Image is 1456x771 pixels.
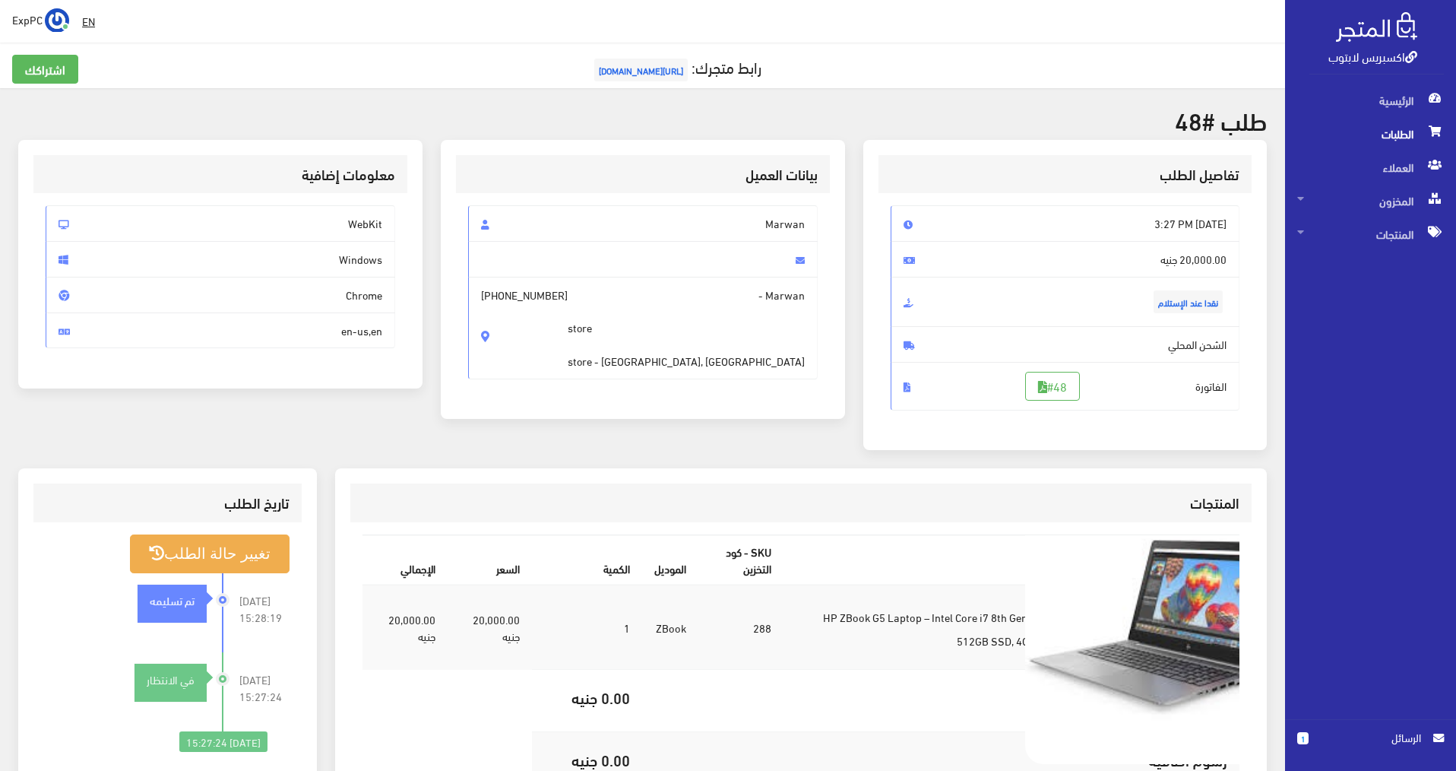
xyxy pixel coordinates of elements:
td: 1 [532,585,642,670]
h5: 0.00 جنيه [544,751,630,768]
span: Marwan - [468,277,818,379]
span: المنتجات [1297,217,1444,251]
span: المخزون [1297,184,1444,217]
a: الطلبات [1285,117,1456,151]
span: الشحن المحلي [891,326,1240,363]
a: رابط متجرك:[URL][DOMAIN_NAME] [590,52,761,81]
span: [PHONE_NUMBER] [481,287,568,303]
span: en-us,en [46,313,395,349]
span: الفاتورة [891,362,1240,411]
td: HP ZBook G5 Laptop – Intel Core i7 8th Gen, 32GB RAM, 512GB SSD, 4GB Nvidia Graphics [783,585,1127,670]
h5: 0.00 جنيه [544,689,630,706]
th: الكمية [532,535,642,585]
span: Chrome [46,277,395,313]
a: المخزون [1285,184,1456,217]
h5: رسوم اضافية [654,751,1227,768]
h3: المنتجات [362,496,1239,510]
h3: بيانات العميل [468,167,818,182]
span: [URL][DOMAIN_NAME] [594,59,688,81]
a: ... ExpPC [12,8,69,32]
span: العملاء [1297,151,1444,184]
span: store store - [GEOGRAPHIC_DATA], [GEOGRAPHIC_DATA] [568,303,805,370]
a: المنتجات [1285,217,1456,251]
td: 288 [698,585,783,670]
th: السعر [448,535,533,585]
a: #48 [1025,372,1080,401]
h5: الشحن [654,689,1227,706]
h2: طلب #48 [18,106,1267,133]
span: [DATE] 3:27 PM [891,205,1240,242]
a: EN [76,8,101,35]
td: 20,000.00 جنيه [448,585,533,670]
div: في الانتظار [135,671,207,688]
h3: تاريخ الطلب [46,496,290,510]
span: الطلبات [1297,117,1444,151]
span: نقدا عند الإستلام [1154,290,1223,313]
td: ZBook [642,585,698,670]
h3: تفاصيل الطلب [891,167,1240,182]
div: [DATE] 15:27:24 [179,731,267,753]
th: اﻹجمالي [362,535,448,585]
a: 1 الرسائل [1297,729,1444,762]
span: Windows [46,241,395,278]
h3: معلومات إضافية [46,167,395,182]
span: [DATE] 15:27:24 [239,671,290,705]
a: العملاء [1285,151,1456,184]
iframe: Drift Widget Chat Controller [18,667,76,725]
button: تغيير حالة الطلب [130,535,290,573]
span: WebKit [46,205,395,242]
th: المنتج [783,535,1197,585]
th: SKU - كود التخزين [698,535,783,585]
span: ExpPC [12,10,43,29]
th: الموديل [642,535,698,585]
span: [DATE] 15:28:19 [239,592,290,626]
a: اكسبريس لابتوب [1328,45,1417,67]
span: 1 [1297,732,1309,744]
a: الرئيسية [1285,84,1456,117]
strong: تم تسليمه [150,592,195,608]
span: الرئيسية [1297,84,1444,117]
span: الرسائل [1321,729,1421,746]
td: 20,000.00 جنيه [362,585,448,670]
span: 20,000.00 جنيه [891,241,1240,278]
u: EN [82,11,95,30]
span: Marwan [468,205,818,242]
a: اشتراكك [12,55,78,84]
img: . [1336,12,1417,42]
img: ... [45,8,69,33]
